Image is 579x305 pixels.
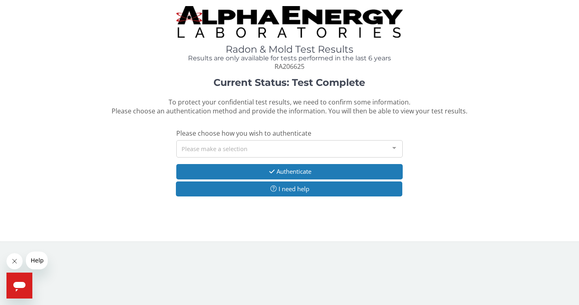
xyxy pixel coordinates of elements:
[176,181,403,196] button: I need help
[176,55,403,62] h4: Results are only available for tests performed in the last 6 years
[213,77,365,88] strong: Current Status: Test Complete
[176,6,403,38] img: TightCrop.jpg
[6,253,23,269] iframe: Close message
[26,252,48,269] iframe: Message from company
[176,164,403,179] button: Authenticate
[112,98,467,116] span: To protect your confidential test results, we need to confirm some information. Please choose an ...
[275,62,304,71] span: RA206625
[176,129,311,138] span: Please choose how you wish to authenticate
[176,44,403,55] h1: Radon & Mold Test Results
[182,144,247,153] span: Please make a selection
[6,273,32,299] iframe: Button to launch messaging window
